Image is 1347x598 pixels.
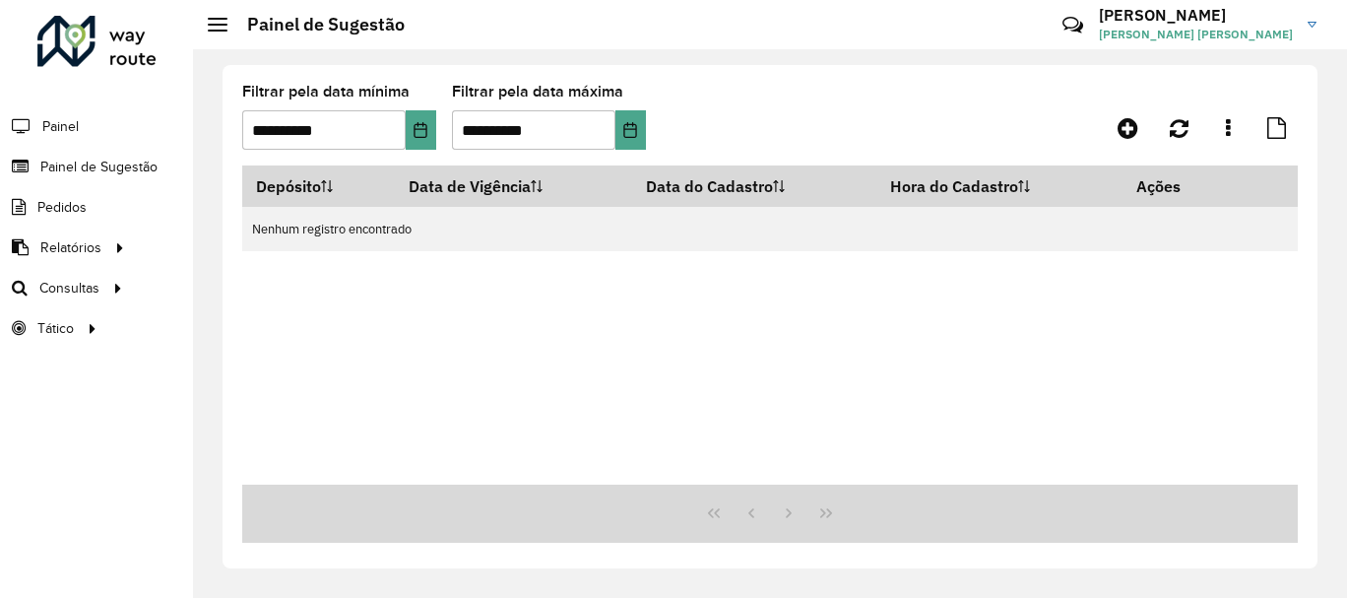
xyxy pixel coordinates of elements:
th: Data de Vigência [395,166,632,207]
th: Ações [1123,166,1242,207]
span: Consultas [39,278,99,299]
th: Depósito [242,166,395,207]
span: Relatórios [40,237,101,258]
span: Painel [42,116,79,137]
th: Hora do Cadastro [877,166,1123,207]
span: Tático [37,318,74,339]
span: Pedidos [37,197,87,218]
a: Contato Rápido [1052,4,1094,46]
label: Filtrar pela data mínima [242,80,410,103]
span: [PERSON_NAME] [PERSON_NAME] [1099,26,1293,43]
label: Filtrar pela data máxima [452,80,623,103]
button: Choose Date [615,110,646,150]
button: Choose Date [406,110,436,150]
h2: Painel de Sugestão [227,14,405,35]
h3: [PERSON_NAME] [1099,6,1293,25]
td: Nenhum registro encontrado [242,207,1298,251]
th: Data do Cadastro [632,166,876,207]
span: Painel de Sugestão [40,157,158,177]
